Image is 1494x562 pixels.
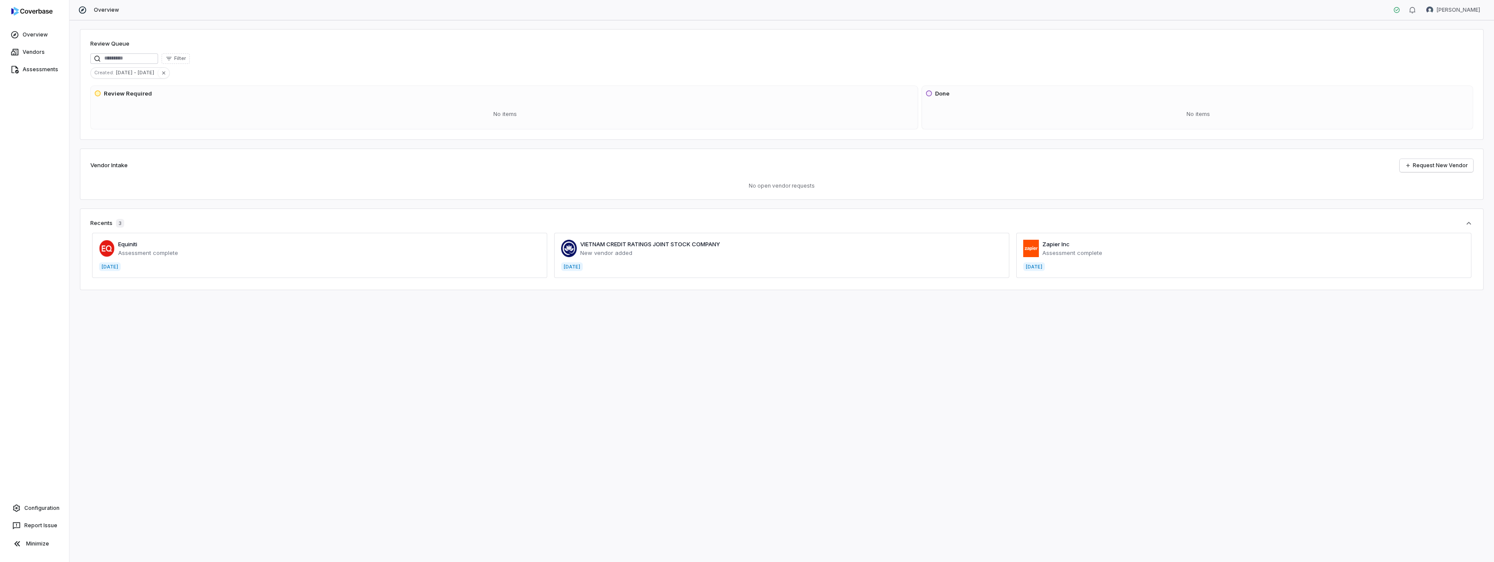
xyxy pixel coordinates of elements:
a: VIETNAM CREDIT RATINGS JOINT STOCK COMPANY [580,241,720,248]
p: No open vendor requests [90,182,1473,189]
h2: Vendor Intake [90,161,128,170]
img: logo-D7KZi-bG.svg [11,7,53,16]
button: Laszlo Szoboszlai avatar[PERSON_NAME] [1421,3,1485,17]
a: Overview [2,27,67,43]
span: 3 [116,219,124,228]
div: No items [925,103,1471,126]
div: Recents [90,219,124,228]
h3: Done [935,89,949,98]
div: No items [94,103,916,126]
button: Minimize [3,535,66,552]
a: Zapier Inc [1042,241,1070,248]
img: Laszlo Szoboszlai avatar [1426,7,1433,13]
span: Filter [174,55,186,62]
a: Vendors [2,44,67,60]
a: Request New Vendor [1400,159,1473,172]
span: [DATE] - [DATE] [116,69,158,76]
h1: Review Queue [90,40,129,48]
a: Configuration [3,500,66,516]
span: Overview [94,7,119,13]
button: Report Issue [3,518,66,533]
button: Filter [162,53,190,64]
span: [PERSON_NAME] [1437,7,1480,13]
a: Assessments [2,62,67,77]
button: Recents3 [90,219,1473,228]
a: Equiniti [118,241,137,248]
span: Created : [91,69,116,76]
h3: Review Required [104,89,152,98]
